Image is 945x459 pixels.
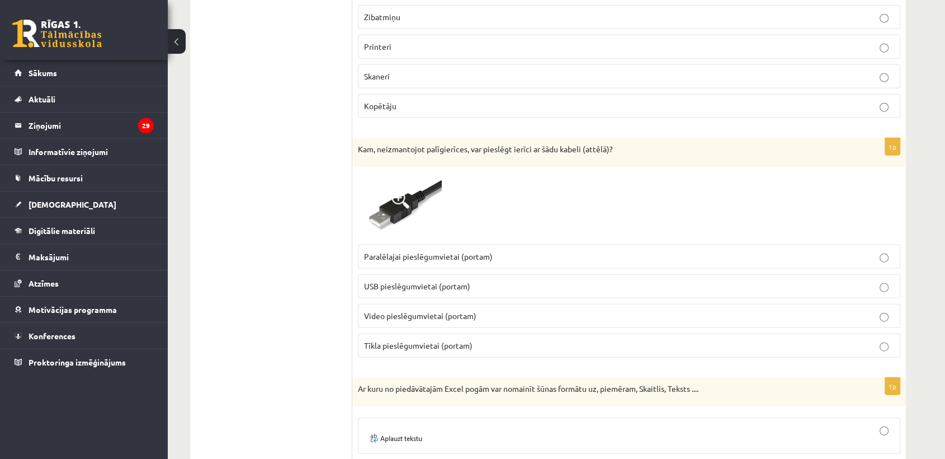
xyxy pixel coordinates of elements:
[880,283,889,292] input: USB pieslēgumvietai (portam)
[880,343,889,352] input: Tīkla pieslēgumvietai (portam)
[29,199,116,209] span: [DEMOGRAPHIC_DATA]
[29,173,83,183] span: Mācību resursi
[15,218,154,243] a: Digitālie materiāli
[15,113,154,138] a: Ziņojumi29
[15,191,154,217] a: [DEMOGRAPHIC_DATA]
[880,254,889,263] input: Paralēlajai pieslēgumvietai (portam)
[15,270,154,296] a: Atzīmes
[15,349,154,375] a: Proktoringa izmēģinājums
[358,144,844,155] p: Kam, neizmantojot palīgierīces, var pieslēgt ierīci ar šādu kabeli (attēlā)?
[29,357,126,367] span: Proktoringa izmēģinājums
[364,311,476,321] span: Video pieslēgumvietai (portam)
[29,139,154,165] legend: Informatīvie ziņojumi
[29,113,154,138] legend: Ziņojumi
[364,41,391,51] span: Printeri
[364,251,493,261] span: Paralēlajai pieslēgumvietai (portam)
[29,305,117,315] span: Motivācijas programma
[29,68,57,78] span: Sākums
[29,226,95,236] span: Digitālie materiāli
[12,20,102,48] a: Rīgas 1. Tālmācības vidusskola
[885,138,900,156] p: 1p
[880,44,889,53] input: Printeri
[364,12,400,22] span: Zibatmiņu
[15,86,154,112] a: Aktuāli
[880,103,889,112] input: Kopētāju
[880,14,889,23] input: Zibatmiņu
[29,244,154,270] legend: Maksājumi
[364,427,432,445] img: Ekr%C4%81nuz%C5%86%C4%93mums_2024-08-20_133444.png
[15,165,154,191] a: Mācību resursi
[364,71,390,81] span: Skaneri
[358,173,442,239] img: 1280_QJrmSy1ys31wzavu.jpg
[29,278,59,288] span: Atzīmes
[364,101,396,111] span: Kopētāju
[15,139,154,165] a: Informatīvie ziņojumi
[364,340,472,350] span: Tīkla pieslēgumvietai (portam)
[15,60,154,86] a: Sākums
[880,73,889,82] input: Skaneri
[358,383,844,395] p: Ar kuru no piedāvātajām Excel pogām var nomainīt šūnas formātu uz, piemēram, Skaitlis, Teksts ....
[885,377,900,395] p: 1p
[880,313,889,322] input: Video pieslēgumvietai (portam)
[364,281,470,291] span: USB pieslēgumvietai (portam)
[29,331,75,341] span: Konferences
[15,244,154,270] a: Maksājumi
[138,118,154,133] i: 29
[29,94,55,104] span: Aktuāli
[15,323,154,349] a: Konferences
[15,297,154,322] a: Motivācijas programma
